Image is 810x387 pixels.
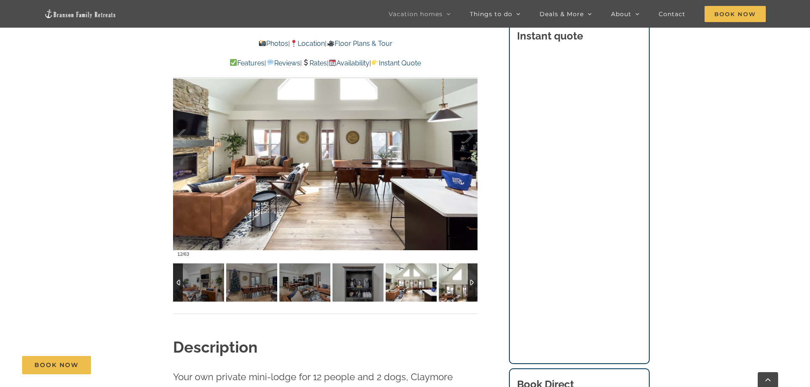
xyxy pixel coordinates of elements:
img: Claymore-Cottage-lake-view-pool-vacation-rental-1126-scaled.jpg-nggid041128-ngg0dyn-120x90-00f0w0... [386,263,437,302]
a: Rates [302,59,327,67]
img: Claymore-Cottage-at-Table-Rock-Lake-Branson-Missouri-1405-scaled.jpg-nggid041801-ngg0dyn-120x90-0... [226,263,277,302]
p: | | | | [173,58,477,69]
a: Location [290,40,325,48]
span: Vacation homes [389,11,443,17]
a: Instant Quote [371,59,421,67]
img: 💲 [302,59,309,66]
img: Claymore-Cottage-lake-view-pool-vacation-rental-1127-scaled.jpg-nggid041129-ngg0dyn-120x90-00f0w0... [439,263,490,302]
img: 📸 [259,40,266,47]
a: Features [230,59,264,67]
iframe: Booking/Inquiry Widget [517,53,641,342]
img: 🎥 [327,40,334,47]
img: 👉 [372,59,378,66]
img: Branson Family Retreats Logo [44,9,117,19]
a: Availability [329,59,369,67]
span: Book Now [34,362,79,369]
a: Reviews [266,59,300,67]
a: Book Now [22,356,91,374]
strong: Instant quote [517,30,583,42]
img: Claymore-Cottage-lake-view-pool-vacation-rental-1119-scaled.jpg-nggid041121-ngg0dyn-120x90-00f0w0... [173,263,224,302]
img: Claymore-Cottage-lake-view-pool-vacation-rental-1120-scaled.jpg-nggid041122-ngg0dyn-120x90-00f0w0... [279,263,330,302]
a: Floor Plans & Tour [327,40,392,48]
a: Photos [259,40,288,48]
img: Claymore-Cottage-lake-view-pool-vacation-rental-1123-scaled.jpg-nggid041125-ngg0dyn-120x90-00f0w0... [333,263,384,302]
span: About [611,11,631,17]
img: ✅ [230,59,237,66]
img: 📆 [329,59,336,66]
img: 💬 [267,59,274,66]
img: 📍 [290,40,297,47]
span: Contact [659,11,685,17]
span: Deals & More [540,11,584,17]
span: Book Now [705,6,766,22]
p: | | [173,38,477,49]
strong: Description [173,338,258,356]
span: Things to do [470,11,512,17]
